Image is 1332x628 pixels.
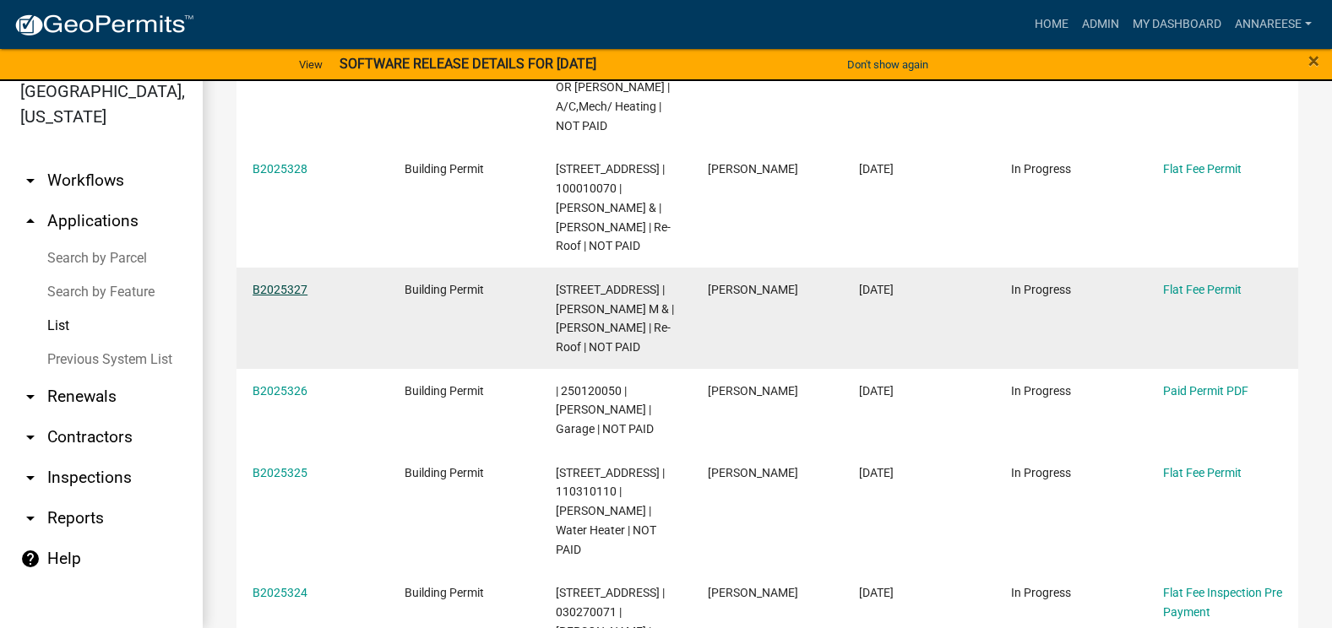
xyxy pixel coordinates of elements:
[1308,51,1319,71] button: Close
[1163,586,1282,619] a: Flat Fee Inspection Pre Payment
[292,51,329,78] a: View
[840,51,935,78] button: Don't show again
[708,162,798,176] span: Gina Gullickson
[20,427,41,447] i: arrow_drop_down
[859,384,894,398] span: 09/11/2025
[556,162,671,252] span: 66852 CO RD 46 | 100010070 | REDMAN,RON & | DENISE REDMAN | Re-Roof | NOT PAID
[556,384,654,436] span: | 250120050 | CICHOS,EUGENE PAUL | Garage | NOT PAID
[708,283,798,296] span: Gina Gullickson
[20,211,41,231] i: arrow_drop_up
[405,384,484,398] span: Building Permit
[20,508,41,528] i: arrow_drop_down
[253,162,307,176] a: B2025328
[20,468,41,488] i: arrow_drop_down
[708,586,798,599] span: David Westland
[1011,586,1071,599] span: In Progress
[556,283,674,354] span: 19151 660TH AVE | 100140012 | KRUEGER,LAVONNE M & | MICHAEL KRUEGER | Re-Roof | NOT PAID
[1011,162,1071,176] span: In Progress
[1011,384,1071,398] span: In Progress
[1163,162,1242,176] a: Flat Fee Permit
[1163,384,1248,398] a: Paid Permit PDF
[859,162,894,176] span: 09/12/2025
[859,283,894,296] span: 09/12/2025
[405,162,484,176] span: Building Permit
[1011,283,1071,296] span: In Progress
[253,586,307,599] a: B2025324
[708,384,798,398] span: Eugene Chicos
[708,466,798,479] span: Gina Gullickson
[859,586,894,599] span: 09/10/2025
[253,384,307,398] a: B2025326
[405,283,484,296] span: Building Permit
[859,466,894,479] span: 09/11/2025
[405,586,484,599] span: Building Permit
[1228,8,1318,41] a: annareese
[253,466,307,479] a: B2025325
[1126,8,1228,41] a: My Dashboard
[20,549,41,569] i: help
[1075,8,1126,41] a: Admin
[405,466,484,479] span: Building Permit
[556,466,665,556] span: 22562 850TH AVE | 110310110 | SOINEY,ANDREW C | Water Heater | NOT PAID
[1163,466,1242,479] a: Flat Fee Permit
[1028,8,1075,41] a: Home
[20,171,41,191] i: arrow_drop_down
[1163,283,1242,296] a: Flat Fee Permit
[20,387,41,407] i: arrow_drop_down
[1011,466,1071,479] span: In Progress
[340,56,596,72] strong: SOFTWARE RELEASE DETAILS FOR [DATE]
[253,283,307,296] a: B2025327
[1308,49,1319,73] span: ×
